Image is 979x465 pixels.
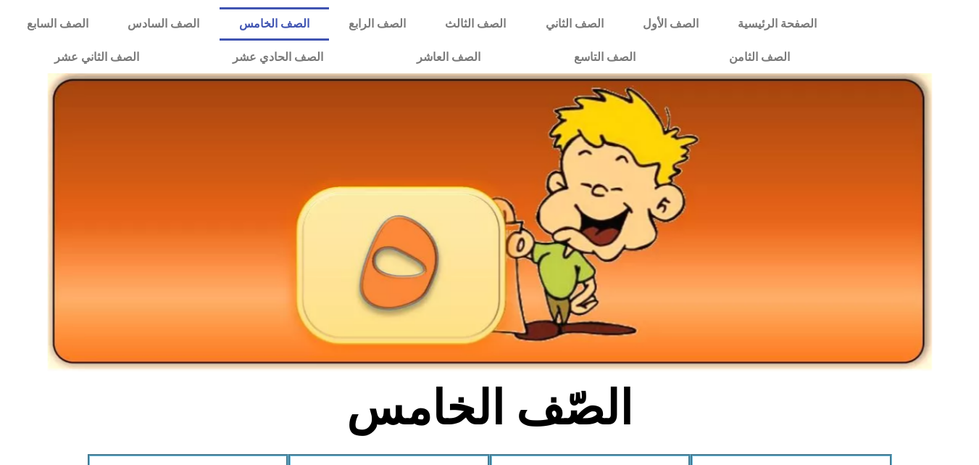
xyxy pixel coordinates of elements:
[220,7,329,41] a: الصف الخامس
[623,7,718,41] a: الصف الأول
[718,7,836,41] a: الصفحة الرئيسية
[7,7,108,41] a: الصف السابع
[329,7,425,41] a: الصف الرابع
[370,41,527,74] a: الصف العاشر
[527,41,682,74] a: الصف التاسع
[425,7,525,41] a: الصف الثالث
[186,41,370,74] a: الصف الحادي عشر
[250,380,729,437] h2: الصّف الخامس
[108,7,219,41] a: الصف السادس
[526,7,623,41] a: الصف الثاني
[7,41,186,74] a: الصف الثاني عشر
[682,41,836,74] a: الصف الثامن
